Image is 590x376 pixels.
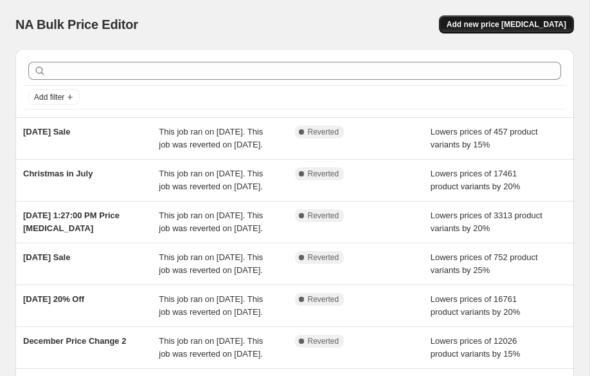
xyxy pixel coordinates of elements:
[308,169,339,179] span: Reverted
[34,92,64,102] span: Add filter
[159,252,263,275] span: This job ran on [DATE]. This job was reverted on [DATE].
[439,15,574,33] button: Add new price [MEDICAL_DATA]
[28,89,80,105] button: Add filter
[23,294,84,304] span: [DATE] 20% Off
[308,336,339,346] span: Reverted
[308,252,339,263] span: Reverted
[23,127,70,136] span: [DATE] Sale
[447,19,566,30] span: Add new price [MEDICAL_DATA]
[159,294,263,317] span: This job ran on [DATE]. This job was reverted on [DATE].
[23,169,93,178] span: Christmas in July
[15,17,138,32] span: NA Bulk Price Editor
[159,336,263,359] span: This job ran on [DATE]. This job was reverted on [DATE].
[431,127,538,149] span: Lowers prices of 457 product variants by 15%
[23,252,70,262] span: [DATE] Sale
[159,127,263,149] span: This job ran on [DATE]. This job was reverted on [DATE].
[308,211,339,221] span: Reverted
[23,336,126,346] span: December Price Change 2
[159,211,263,233] span: This job ran on [DATE]. This job was reverted on [DATE].
[431,169,520,191] span: Lowers prices of 17461 product variants by 20%
[23,211,120,233] span: [DATE] 1:27:00 PM Price [MEDICAL_DATA]
[159,169,263,191] span: This job ran on [DATE]. This job was reverted on [DATE].
[431,211,542,233] span: Lowers prices of 3313 product variants by 20%
[308,127,339,137] span: Reverted
[431,294,520,317] span: Lowers prices of 16761 product variants by 20%
[431,252,538,275] span: Lowers prices of 752 product variants by 25%
[431,336,520,359] span: Lowers prices of 12026 product variants by 15%
[308,294,339,305] span: Reverted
